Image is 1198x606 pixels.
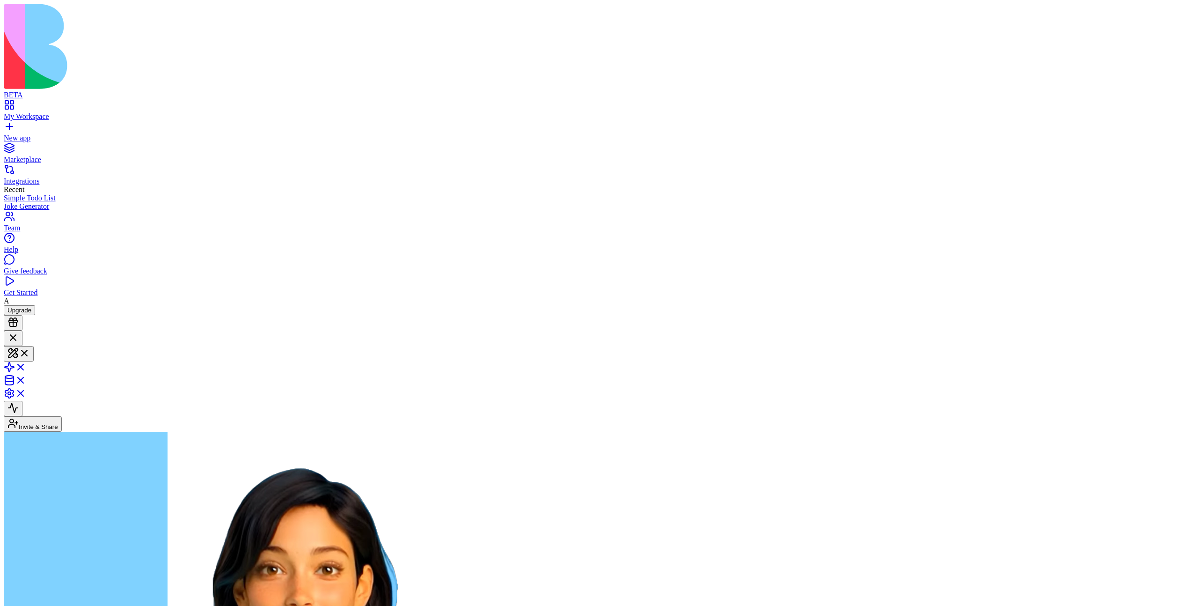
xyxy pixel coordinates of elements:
img: logo [4,4,380,89]
span: A [4,297,9,305]
a: Give feedback [4,259,1194,275]
div: Give feedback [4,267,1194,275]
div: Get Started [4,288,1194,297]
div: Marketplace [4,155,1194,164]
div: New app [4,134,1194,142]
a: New app [4,126,1194,142]
a: Integrations [4,169,1194,185]
a: Get Started [4,280,1194,297]
span: Recent [4,185,24,193]
a: Marketplace [4,147,1194,164]
a: Team [4,215,1194,232]
div: Integrations [4,177,1194,185]
div: Team [4,224,1194,232]
div: BETA [4,91,1194,99]
a: Simple Todo List [4,194,1194,202]
a: My Workspace [4,104,1194,121]
a: BETA [4,82,1194,99]
a: Help [4,237,1194,254]
div: My Workspace [4,112,1194,121]
button: Upgrade [4,305,35,315]
a: Joke Generator [4,202,1194,211]
div: Help [4,245,1194,254]
button: Invite & Share [4,416,62,432]
a: Upgrade [4,306,35,314]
